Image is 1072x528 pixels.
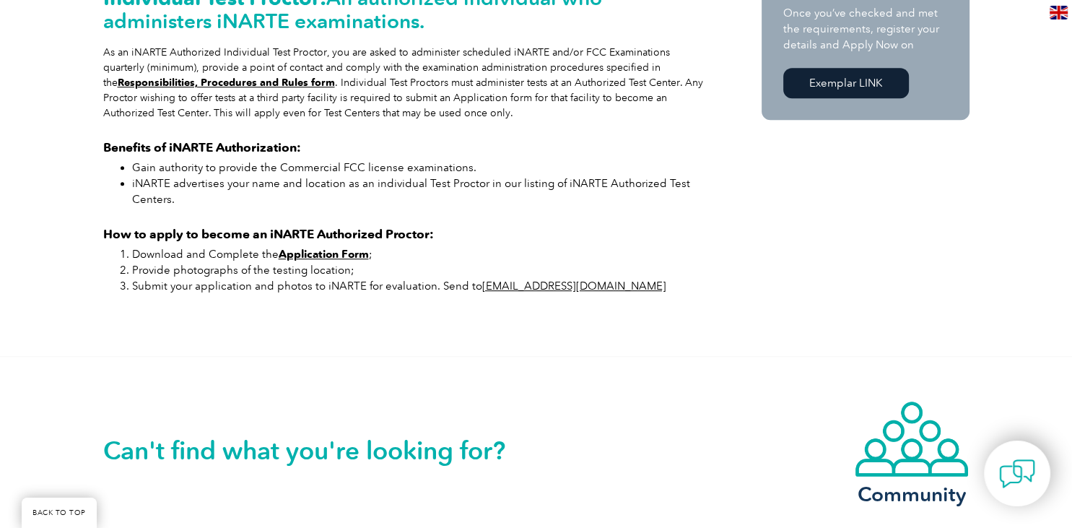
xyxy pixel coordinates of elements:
li: Gain authority to provide the Commercial FCC license examinations. [132,160,710,176]
a: BACK TO TOP [22,498,97,528]
a: Application Form [279,248,369,261]
h2: Can't find what you're looking for? [103,439,536,462]
img: en [1050,6,1068,20]
li: Submit your application and photos to iNARTE for evaluation. Send to [132,278,710,294]
li: Provide photographs of the testing location; [132,262,710,278]
a: Community [854,400,969,503]
img: icon-community.webp [854,400,969,478]
p: Once you’ve checked and met the requirements, register your details and Apply Now on [783,5,948,53]
strong: How to apply to become an iNARTE Authorized Proctor: [103,227,434,241]
div: As an iNARTE Authorized Individual Test Proctor, you are asked to administer scheduled iNARTE and... [103,45,710,121]
a: Responsibilities, Procedures and Rules form [118,77,335,89]
img: contact-chat.png [999,456,1035,492]
h3: Community [854,485,969,503]
a: [EMAIL_ADDRESS][DOMAIN_NAME] [482,280,666,293]
a: Exemplar LINK [783,68,909,98]
strong: Benefits of iNARTE Authorization: [103,140,301,155]
li: Download and Complete the ; [132,246,710,262]
li: iNARTE advertises your name and location as an individual Test Proctor in our listing of iNARTE A... [132,176,710,207]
